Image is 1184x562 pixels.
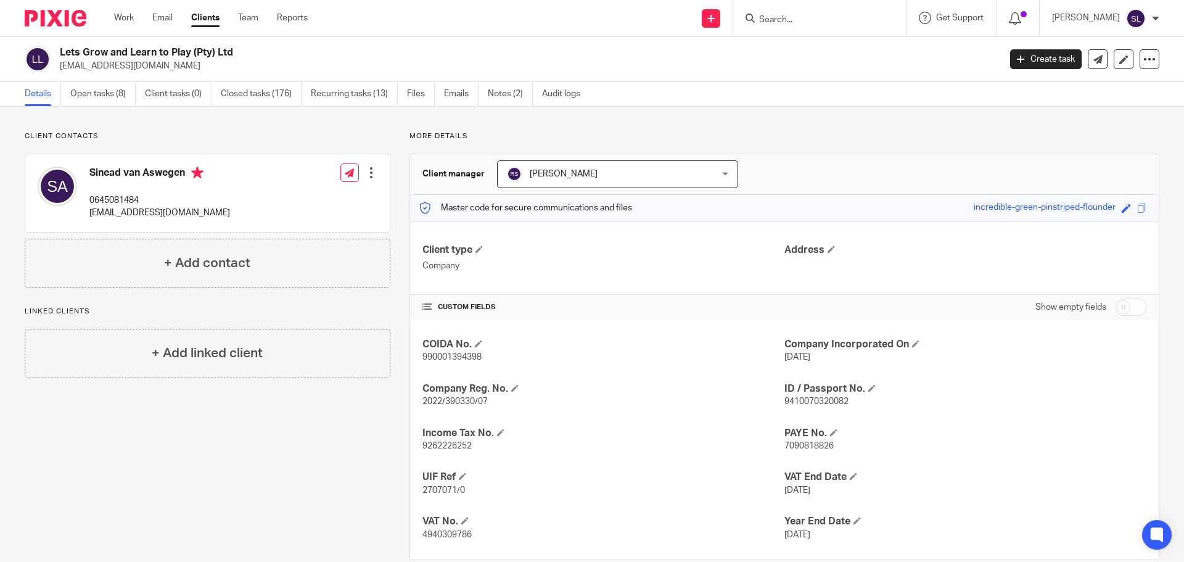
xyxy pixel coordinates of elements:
a: Recurring tasks (13) [311,82,398,106]
h4: Sinead van Aswegen [89,167,230,182]
h4: PAYE No. [784,427,1146,440]
p: Master code for secure communications and files [419,202,632,214]
a: Emails [444,82,479,106]
a: Client tasks (0) [145,82,212,106]
span: 4940309786 [422,531,472,539]
h4: VAT End Date [784,471,1146,484]
span: 9410070320082 [784,397,849,406]
p: More details [409,131,1159,141]
a: Details [25,82,61,106]
h4: VAT No. [422,515,784,528]
a: Clients [191,12,220,24]
p: [EMAIL_ADDRESS][DOMAIN_NAME] [60,60,992,72]
h4: Year End Date [784,515,1146,528]
span: 7090818826 [784,442,834,450]
p: Client contacts [25,131,390,141]
p: Linked clients [25,307,390,316]
h4: Client type [422,244,784,257]
h4: Income Tax No. [422,427,784,440]
img: svg%3E [507,167,522,181]
span: [DATE] [784,353,810,362]
img: Pixie [25,10,86,27]
a: Closed tasks (176) [221,82,302,106]
p: 0645081484 [89,194,230,207]
span: 2022/390330/07 [422,397,488,406]
i: Primary [191,167,203,179]
h4: + Add contact [164,254,250,273]
h4: CUSTOM FIELDS [422,302,784,312]
a: Email [152,12,173,24]
h4: + Add linked client [152,344,263,363]
h4: Address [784,244,1146,257]
img: svg%3E [25,46,51,72]
p: [EMAIL_ADDRESS][DOMAIN_NAME] [89,207,230,219]
h4: COIDA No. [422,338,784,351]
h4: UIF Ref [422,471,784,484]
a: Open tasks (8) [70,82,136,106]
h2: Lets Grow and Learn to Play (Pty) Ltd [60,46,805,59]
a: Notes (2) [488,82,533,106]
span: [DATE] [784,486,810,495]
h4: Company Reg. No. [422,382,784,395]
span: 9262226252 [422,442,472,450]
label: Show empty fields [1035,301,1106,313]
span: Get Support [936,14,984,22]
span: [DATE] [784,531,810,539]
h4: Company Incorporated On [784,338,1146,351]
div: incredible-green-pinstriped-flounder [974,201,1116,215]
span: 2707071/0 [422,486,465,495]
a: Team [238,12,258,24]
p: Company [422,260,784,272]
input: Search [758,15,869,26]
a: Work [114,12,134,24]
a: Audit logs [542,82,590,106]
span: [PERSON_NAME] [530,170,598,178]
a: Create task [1010,49,1082,69]
h3: Client manager [422,168,485,180]
a: Files [407,82,435,106]
img: svg%3E [38,167,77,206]
h4: ID / Passport No. [784,382,1146,395]
img: svg%3E [1126,9,1146,28]
a: Reports [277,12,308,24]
p: [PERSON_NAME] [1052,12,1120,24]
span: 990001394398 [422,353,482,362]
